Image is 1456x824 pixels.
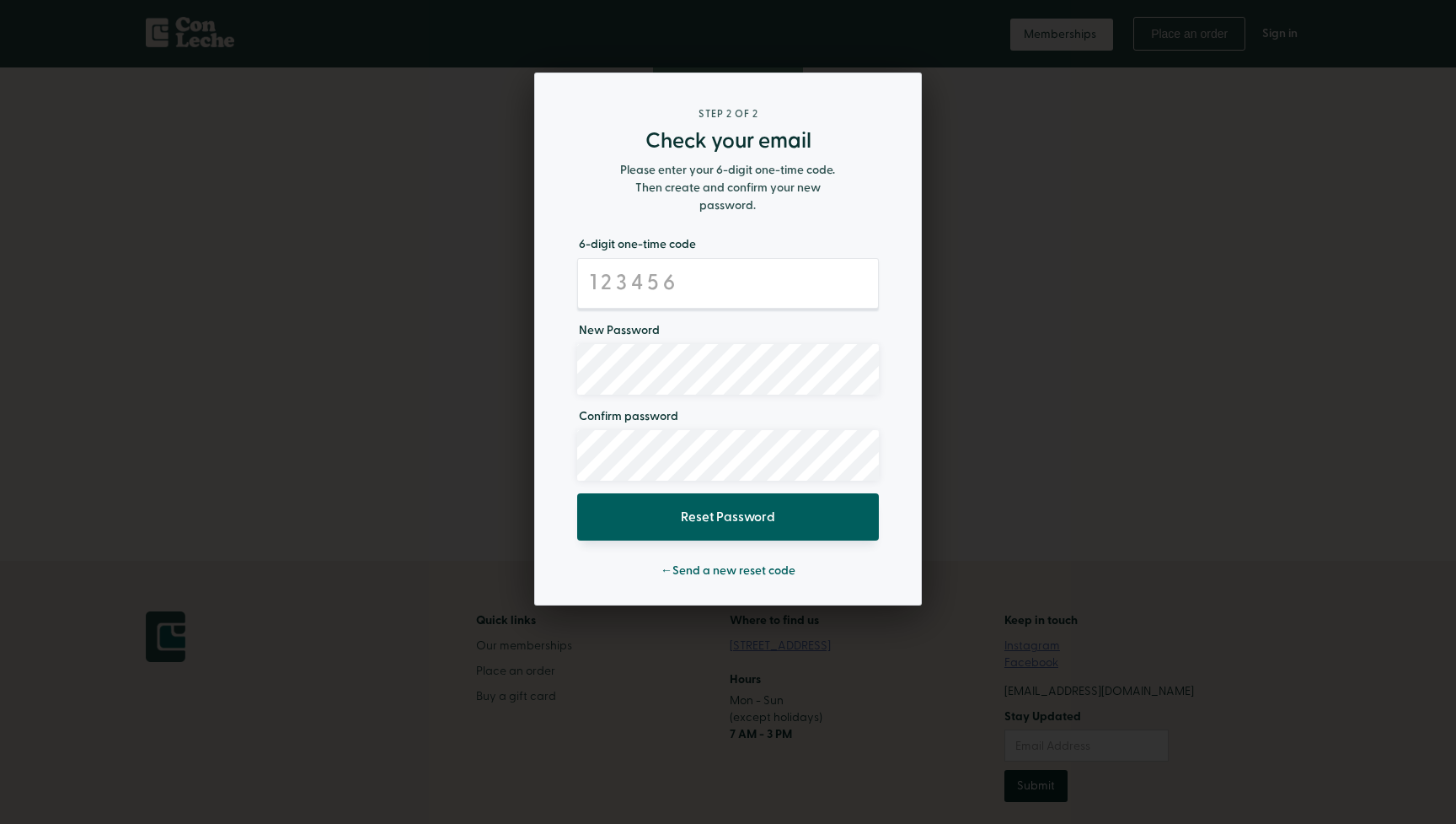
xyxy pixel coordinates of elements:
label: 6-digit one-time code [577,235,879,253]
span: Send a new reset code [672,563,795,579]
div: ←Send a new reset code [661,562,795,579]
div: Please enter your 6-digit one-time code. Then create and confirm your new password. [608,161,848,214]
div: Check your email [577,127,879,156]
div: Step 2 of 2 [577,107,879,122]
label: Confirm password [577,407,879,425]
input: Reset Password [577,493,879,541]
label: New Password [577,321,879,339]
strong: ← [661,563,672,579]
input: Reset Code [577,258,879,309]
